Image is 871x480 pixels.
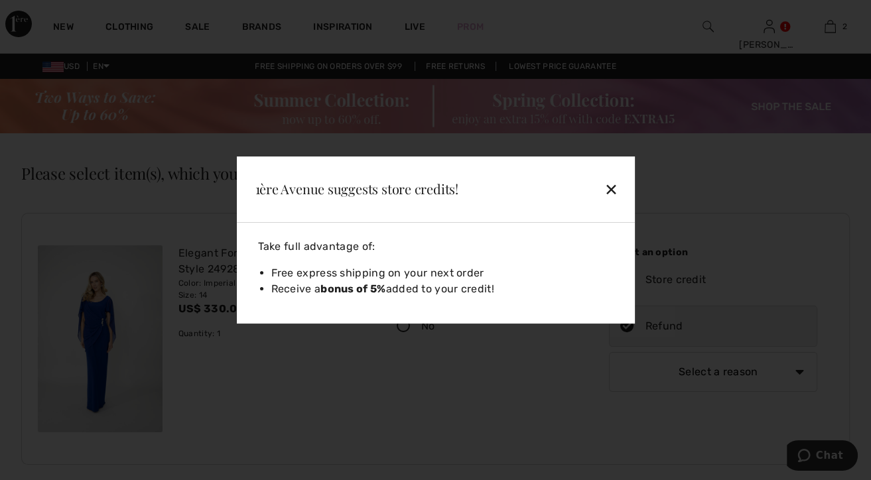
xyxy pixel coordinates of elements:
span: Chat [29,9,56,21]
strong: bonus of 5% [320,282,385,295]
div: ✕ [538,175,624,203]
li: Receive a added to your credit! [271,281,619,297]
li: Free express shipping on your next order [271,265,619,281]
h3: 1ère Avenue suggests store credits! [255,182,522,196]
div: Take full advantage of: [253,239,619,255]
